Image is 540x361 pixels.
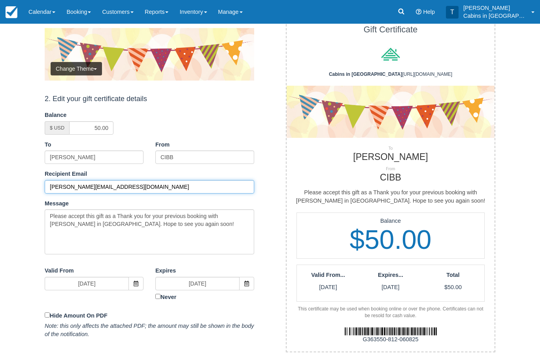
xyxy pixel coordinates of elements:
p: [DATE] [297,283,359,291]
img: checkfront-main-nav-mini-logo.png [6,6,17,18]
h2: CIBB [281,173,500,182]
input: Hide Amount On PDF [45,312,50,318]
strong: Expires... [378,272,403,278]
strong: Total [446,272,459,278]
input: Email [45,180,254,194]
p: From [281,166,500,172]
label: Expires [155,267,176,275]
p: $50.00 [422,283,484,291]
strong: Valid From... [311,272,345,278]
p: [DATE] [359,283,422,291]
h2: [PERSON_NAME] [281,152,500,162]
p: Balance [297,217,484,225]
div: G363550-812-060825 [281,335,500,344]
label: Recipient Email [45,170,87,178]
button: Change Theme [51,62,102,75]
label: Never [155,292,254,301]
p: To [281,146,500,151]
input: 0.00 [69,121,113,135]
label: Valid From [45,267,74,275]
label: Balance [45,111,66,119]
h1: $50.00 [297,225,484,254]
label: To [45,141,64,149]
img: logo [375,38,406,70]
img: celebration.png [287,86,495,138]
div: T [446,6,459,19]
img: celebration.png [45,28,254,81]
span: Help [423,9,435,15]
label: Hide Amount On PDF [45,311,254,320]
label: From [155,141,175,149]
span: [URL][DOMAIN_NAME] [329,71,452,77]
h4: 2. Edit your gift certificate details [45,95,254,103]
input: Never [155,294,160,299]
input: Name [155,150,254,164]
h1: Gift Certificate [281,25,500,34]
div: Please accept this gift as a Thank you for your previous booking with [PERSON_NAME] in [GEOGRAPHI... [287,182,495,212]
p: [PERSON_NAME] [463,4,527,12]
textarea: Please accept this gift as a Thank you for your previous booking with [PERSON_NAME] in [GEOGRAPHI... [45,209,254,254]
input: Name [45,150,143,164]
i: Help [416,9,421,15]
strong: Cabins in [GEOGRAPHIC_DATA] [329,71,402,77]
small: $ USD [50,125,64,131]
label: Message [45,199,69,208]
div: This certificate may be used when booking online or over the phone. Certificates can not be resol... [296,306,485,319]
p: Cabins in [GEOGRAPHIC_DATA] [463,12,527,20]
em: Note: this only affects the attached PDF; the amount may still be shown in the body of the notifi... [45,323,254,337]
